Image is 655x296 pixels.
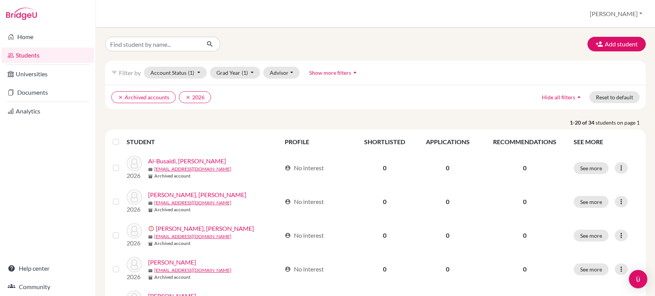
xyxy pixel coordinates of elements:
[542,94,575,100] span: Hide all filters
[354,252,415,286] td: 0
[354,151,415,185] td: 0
[148,258,196,267] a: [PERSON_NAME]
[280,133,354,151] th: PROFILE
[574,230,609,242] button: See more
[118,95,123,100] i: clear
[303,67,365,79] button: Show more filtersarrow_drop_up
[105,37,200,51] input: Find student by name...
[188,69,194,76] span: (1)
[485,163,564,173] p: 0
[575,93,583,101] i: arrow_drop_up
[285,163,324,173] div: No interest
[154,274,191,281] b: Archived account
[154,233,231,240] a: [EMAIL_ADDRESS][DOMAIN_NAME]
[127,156,142,171] img: Al-Busaidi, Aiham Tariq Hilal
[285,266,291,272] span: account_circle
[148,201,153,206] span: mail
[574,162,609,174] button: See more
[415,133,480,151] th: APPLICATIONS
[415,219,480,252] td: 0
[154,166,231,173] a: [EMAIL_ADDRESS][DOMAIN_NAME]
[574,263,609,275] button: See more
[2,29,94,44] a: Home
[354,133,415,151] th: SHORTLISTED
[144,67,207,79] button: Account Status(1)
[2,104,94,119] a: Analytics
[535,91,589,103] button: Hide all filtersarrow_drop_up
[127,133,280,151] th: STUDENT
[148,268,153,273] span: mail
[480,133,569,151] th: RECOMMENDATIONS
[127,257,142,272] img: AlOthman, Othman
[127,223,142,238] img: Alothman, Othman Osama
[589,91,640,103] button: Reset to default
[263,67,300,79] button: Advisor
[285,199,291,205] span: account_circle
[2,85,94,100] a: Documents
[351,69,359,76] i: arrow_drop_up
[629,270,647,288] div: Open Intercom Messenger
[415,151,480,185] td: 0
[6,8,37,20] img: Bridge-U
[285,197,324,206] div: No interest
[354,185,415,219] td: 0
[2,261,94,276] a: Help center
[127,272,142,281] p: 2026
[148,190,246,199] a: [PERSON_NAME], [PERSON_NAME]
[119,69,141,76] span: Filter by
[148,235,153,239] span: mail
[148,174,153,179] span: inventory_2
[111,69,117,76] i: filter_list
[570,118,596,127] strong: 1-20 of 34
[156,224,254,233] a: [PERSON_NAME], [PERSON_NAME]
[574,196,609,208] button: See more
[127,238,142,248] p: 2026
[285,232,291,238] span: account_circle
[354,219,415,252] td: 0
[485,265,564,274] p: 0
[210,67,261,79] button: Grad Year(1)
[485,197,564,206] p: 0
[242,69,248,76] span: (1)
[148,208,153,212] span: inventory_2
[587,37,646,51] button: Add student
[569,133,643,151] th: SEE MORE
[148,167,153,172] span: mail
[127,205,142,214] p: 2026
[586,7,646,21] button: [PERSON_NAME]
[154,173,191,179] b: Archived account
[415,185,480,219] td: 0
[127,189,142,205] img: Al Mansoori, Shamma
[179,91,211,103] button: clear2026
[127,171,142,180] p: 2026
[415,252,480,286] td: 0
[309,69,351,76] span: Show more filters
[148,156,226,166] a: Al-Busaidi, [PERSON_NAME]
[285,165,291,171] span: account_circle
[148,225,156,232] span: error_outline
[148,242,153,246] span: inventory_2
[154,206,191,213] b: Archived account
[2,48,94,63] a: Students
[154,240,191,247] b: Archived account
[154,199,231,206] a: [EMAIL_ADDRESS][DOMAIN_NAME]
[111,91,176,103] button: clearArchived accounts
[285,265,324,274] div: No interest
[596,118,646,127] span: students on page 1
[2,279,94,294] a: Community
[185,95,191,100] i: clear
[485,231,564,240] p: 0
[154,267,231,274] a: [EMAIL_ADDRESS][DOMAIN_NAME]
[2,66,94,82] a: Universities
[285,231,324,240] div: No interest
[148,275,153,280] span: inventory_2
